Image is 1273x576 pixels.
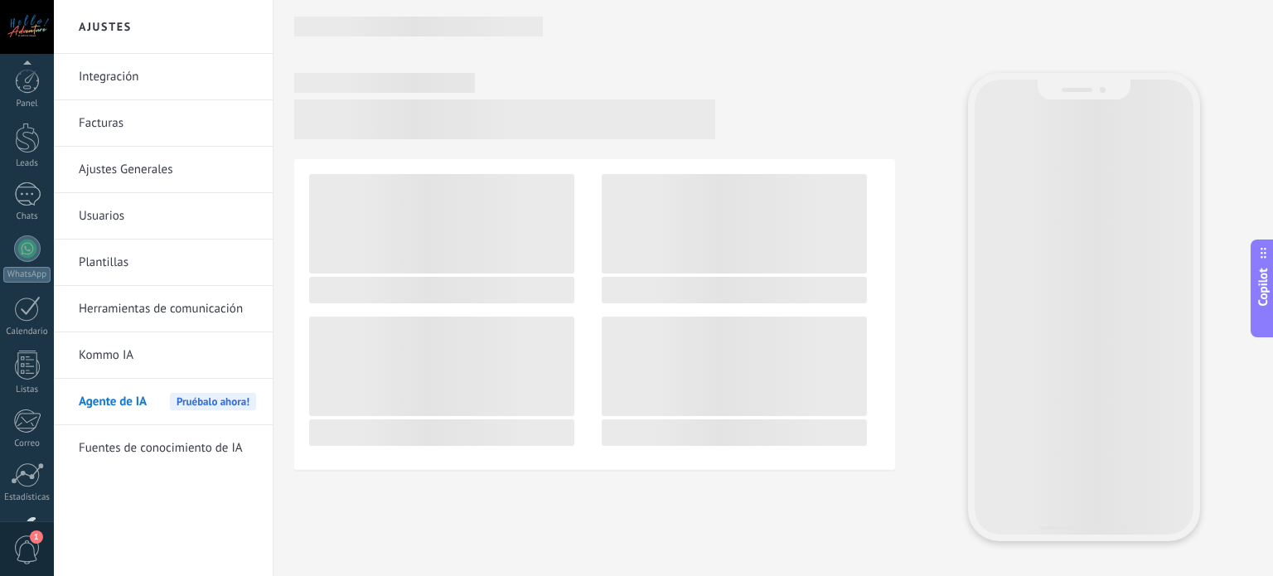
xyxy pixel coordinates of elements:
[3,211,51,222] div: Chats
[3,492,51,503] div: Estadísticas
[79,147,256,193] a: Ajustes Generales
[3,438,51,449] div: Correo
[30,530,43,544] span: 1
[54,425,273,471] li: Fuentes de conocimiento de IA
[54,193,273,240] li: Usuarios
[3,385,51,395] div: Listas
[54,286,273,332] li: Herramientas de comunicación
[79,193,256,240] a: Usuarios
[170,393,256,410] span: Pruébalo ahora!
[54,332,273,379] li: Kommo IA
[79,332,256,379] a: Kommo IA
[79,379,147,425] span: Agente de IA
[3,327,51,337] div: Calendario
[79,100,256,147] a: Facturas
[54,240,273,286] li: Plantillas
[79,425,256,472] a: Fuentes de conocimiento de IA
[54,54,273,100] li: Integración
[3,267,51,283] div: WhatsApp
[54,100,273,147] li: Facturas
[3,99,51,109] div: Panel
[79,54,256,100] a: Integración
[79,286,256,332] a: Herramientas de comunicación
[54,147,273,193] li: Ajustes Generales
[79,379,256,425] a: Agente de IAPruébalo ahora!
[79,240,256,286] a: Plantillas
[3,158,51,169] div: Leads
[54,379,273,425] li: Agente de IA
[1255,268,1271,306] span: Copilot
